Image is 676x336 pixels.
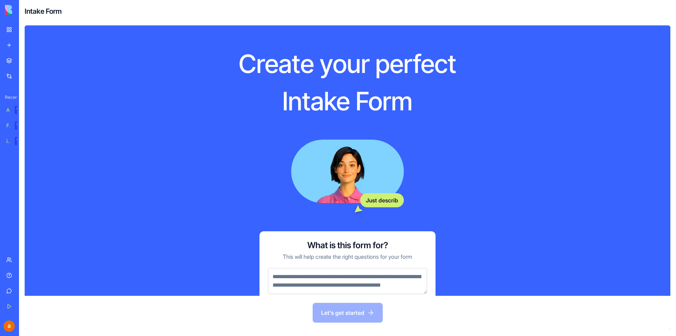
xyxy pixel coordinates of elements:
span: Recent [2,94,17,100]
div: TRY [15,121,26,130]
h1: Intake Form [190,85,505,117]
h3: What is this form for? [307,240,388,251]
img: ACg8ocJzwVWJis8oIP_2U279wMXPHHnLbHx2D3PZAKM97Otblr-Y7X8=s96-c [4,320,15,332]
div: AI Logo Generator [6,106,10,114]
a: AI Logo GeneratorTRY [2,103,30,117]
h4: Intake Form [25,6,62,16]
h1: Create your perfect [190,48,505,80]
div: Feedback Form [6,122,10,129]
p: This will help create the right questions for your form [283,252,412,261]
div: TRY [15,106,26,114]
img: logo [5,5,49,15]
div: Just describ [360,193,404,207]
a: Literary BlogTRY [2,134,30,148]
div: TRY [15,137,26,145]
div: Literary Blog [6,138,10,145]
a: Feedback FormTRY [2,118,30,133]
